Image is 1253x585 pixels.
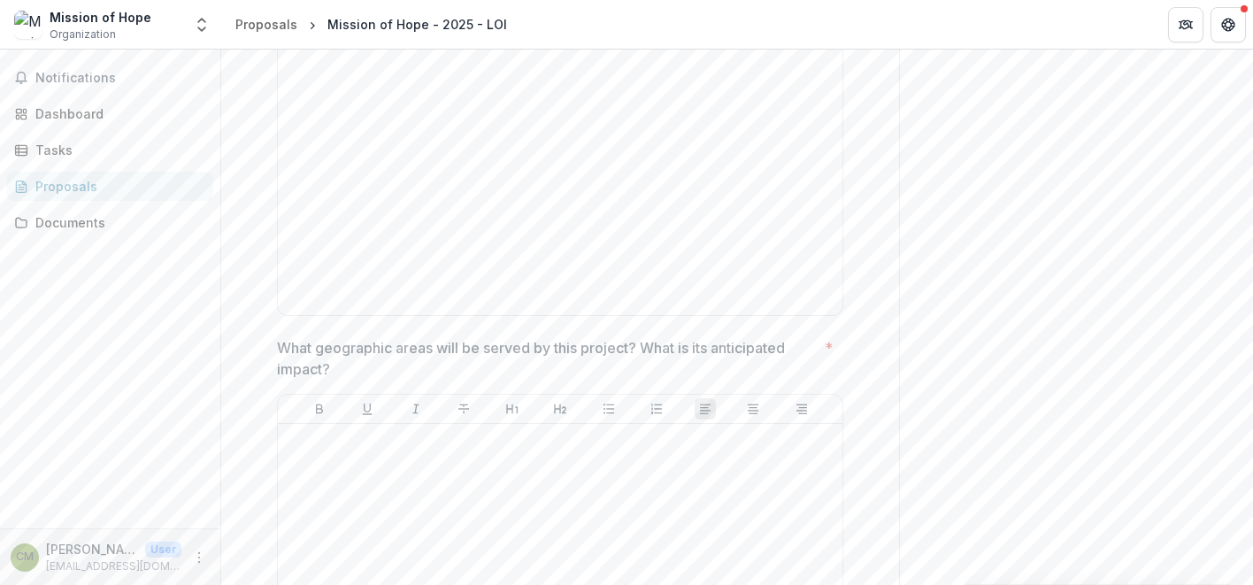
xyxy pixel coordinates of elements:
[1211,7,1246,42] button: Get Help
[228,12,304,37] a: Proposals
[16,551,34,563] div: Colton Manley
[646,398,667,420] button: Ordered List
[1168,7,1203,42] button: Partners
[405,398,427,420] button: Italicize
[453,398,474,420] button: Strike
[50,27,116,42] span: Organization
[50,8,151,27] div: Mission of Hope
[35,141,199,159] div: Tasks
[7,99,213,128] a: Dashboard
[7,208,213,237] a: Documents
[35,213,199,232] div: Documents
[502,398,523,420] button: Heading 1
[35,177,199,196] div: Proposals
[235,15,297,34] div: Proposals
[7,135,213,165] a: Tasks
[14,11,42,39] img: Mission of Hope
[550,398,571,420] button: Heading 2
[7,64,213,92] button: Notifications
[7,172,213,201] a: Proposals
[188,547,210,568] button: More
[742,398,764,420] button: Align Center
[35,71,206,86] span: Notifications
[46,540,138,558] p: [PERSON_NAME]
[46,558,181,574] p: [EMAIL_ADDRESS][DOMAIN_NAME]
[309,398,330,420] button: Bold
[277,337,818,380] p: What geographic areas will be served by this project? What is its anticipated impact?
[327,15,507,34] div: Mission of Hope - 2025 - LOI
[791,398,812,420] button: Align Right
[598,398,619,420] button: Bullet List
[35,104,199,123] div: Dashboard
[228,12,514,37] nav: breadcrumb
[145,542,181,558] p: User
[189,7,214,42] button: Open entity switcher
[695,398,716,420] button: Align Left
[357,398,378,420] button: Underline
